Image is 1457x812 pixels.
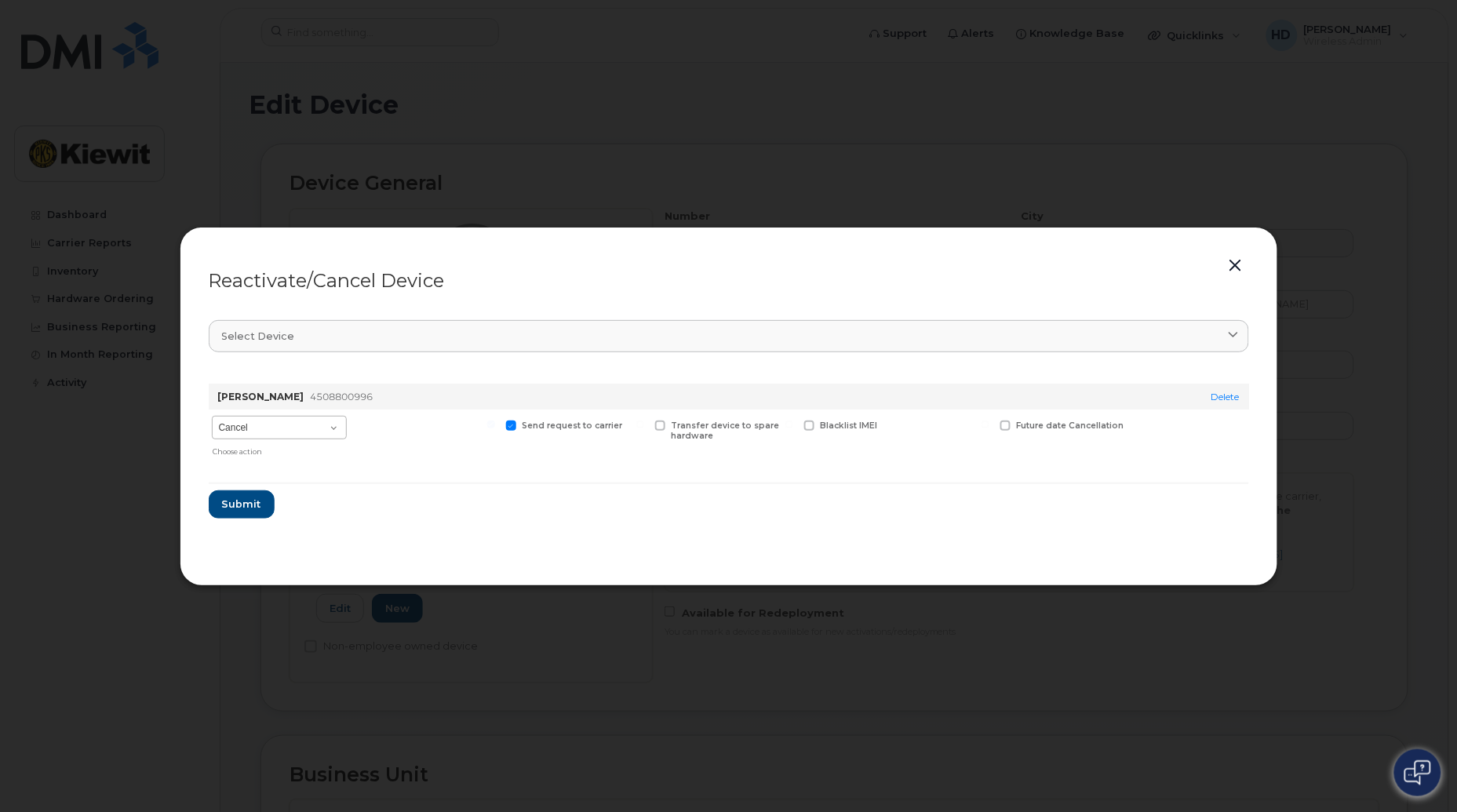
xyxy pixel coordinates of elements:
strong: [PERSON_NAME] [218,391,304,402]
span: Send request to carrier [523,421,623,431]
button: Submit [209,490,275,519]
div: Choose action [213,441,346,457]
span: Blacklist IMEI [821,421,878,431]
span: Transfer device to spare hardware [672,421,780,441]
a: Delete [1211,391,1240,402]
a: Select device [209,320,1249,352]
span: Select device [222,329,295,344]
div: Reactivate/Cancel Device [209,271,1249,290]
input: Send request to carrier [487,421,495,428]
input: Future date Cancellation [982,421,989,428]
span: 4508800996 [311,391,373,402]
span: Future date Cancellation [1017,421,1124,431]
img: Open chat [1404,760,1431,785]
input: Transfer device to spare hardware [636,421,644,428]
span: Submit [222,497,261,512]
input: Blacklist IMEI [785,421,793,428]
